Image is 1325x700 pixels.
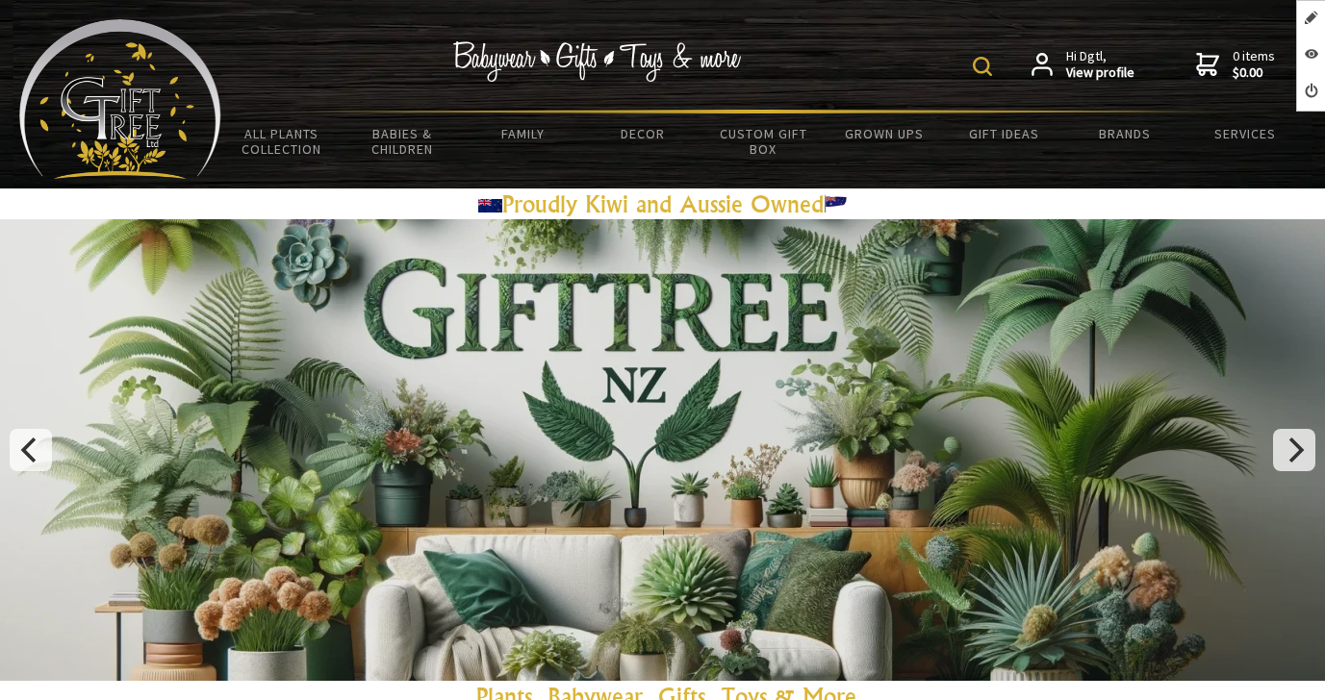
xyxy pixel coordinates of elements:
[1233,47,1275,82] span: 0 items
[1066,48,1134,82] span: Hi Dgtl,
[453,41,742,82] img: Babywear - Gifts - Toys & more
[10,429,52,471] button: Previous
[1066,64,1134,82] strong: View profile
[19,19,221,179] img: Babyware - Gifts - Toys and more...
[973,57,992,76] img: product search
[1273,429,1315,471] button: Next
[221,113,342,169] a: All Plants Collection
[824,113,944,154] a: Grown Ups
[1196,48,1275,82] a: 0 items$0.00
[703,113,824,169] a: Custom Gift Box
[1065,113,1185,154] a: Brands
[478,189,848,218] a: Proudly Kiwi and Aussie Owned
[1233,64,1275,82] strong: $0.00
[342,113,462,169] a: Babies & Children
[462,113,582,154] a: Family
[1185,113,1306,154] a: Services
[583,113,703,154] a: Decor
[944,113,1064,154] a: Gift Ideas
[1032,48,1134,82] a: Hi Dgtl,View profile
